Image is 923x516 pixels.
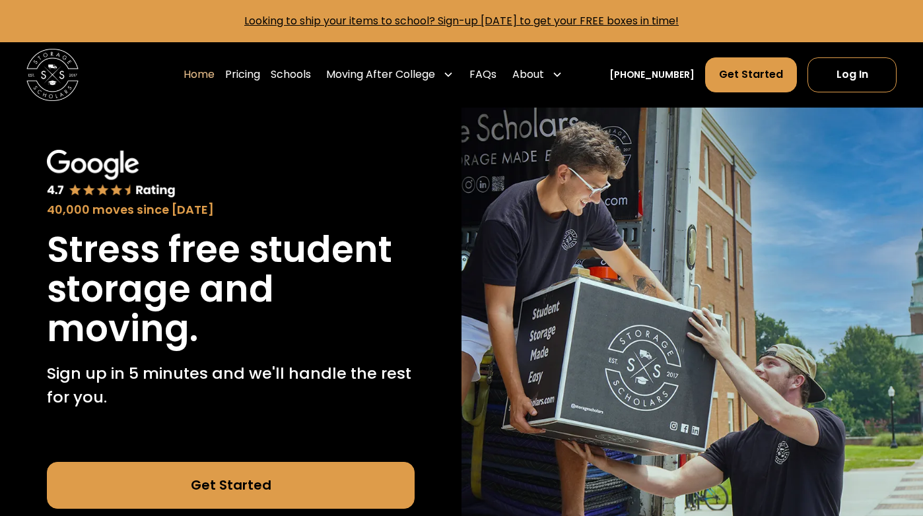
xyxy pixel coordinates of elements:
[47,462,415,509] a: Get Started
[47,230,415,349] h1: Stress free student storage and moving.
[184,57,215,94] a: Home
[507,57,568,94] div: About
[705,57,797,93] a: Get Started
[47,201,415,219] div: 40,000 moves since [DATE]
[244,13,679,28] a: Looking to ship your items to school? Sign-up [DATE] to get your FREE boxes in time!
[321,57,459,94] div: Moving After College
[47,362,415,409] p: Sign up in 5 minutes and we'll handle the rest for you.
[512,67,544,82] div: About
[807,57,897,93] a: Log In
[26,49,79,102] img: Storage Scholars main logo
[609,68,695,82] a: [PHONE_NUMBER]
[225,57,260,94] a: Pricing
[26,49,79,102] a: home
[469,57,496,94] a: FAQs
[47,150,176,199] img: Google 4.7 star rating
[326,67,435,82] div: Moving After College
[271,57,311,94] a: Schools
